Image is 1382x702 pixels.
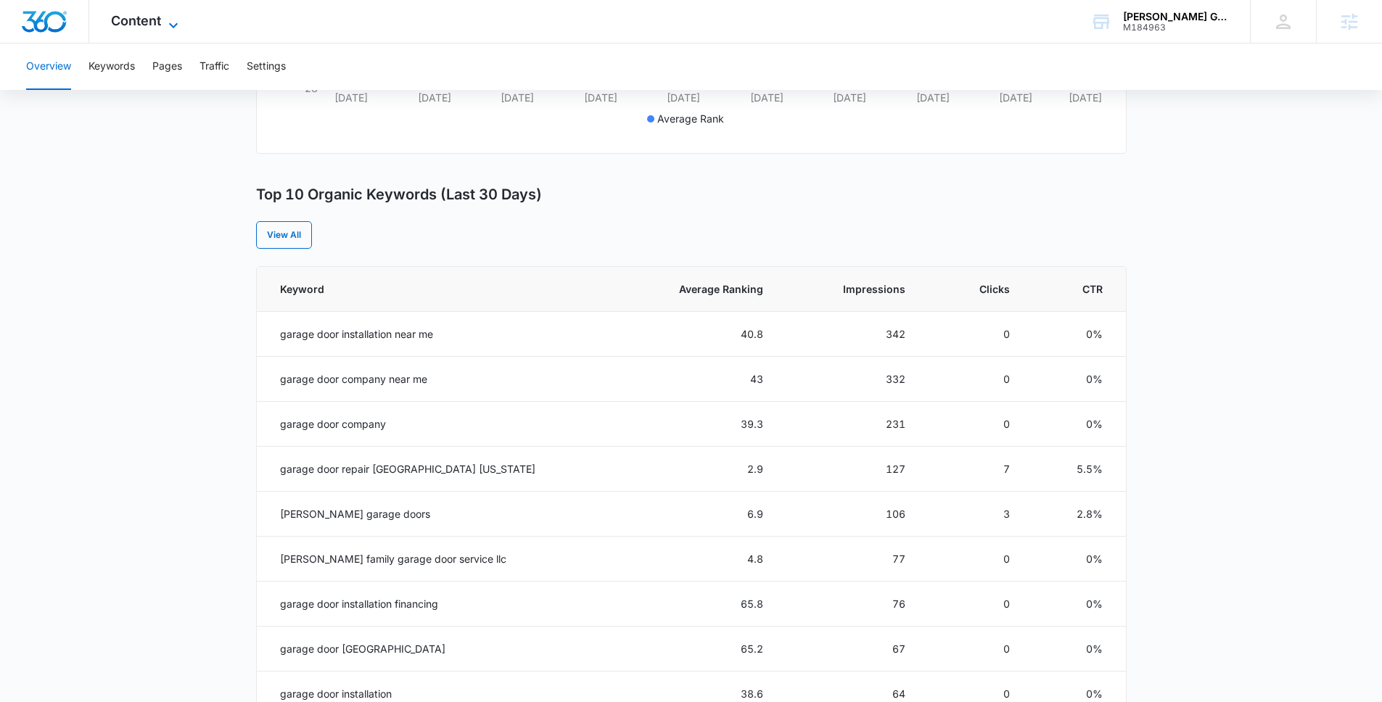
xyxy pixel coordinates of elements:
tspan: [DATE] [583,91,617,104]
td: 4.8 [612,537,781,582]
td: 65.2 [612,627,781,672]
td: garage door installation near me [257,312,613,357]
span: Average Ranking [651,281,763,297]
td: 43 [612,357,781,402]
td: 2.9 [612,447,781,492]
tspan: [DATE] [334,91,368,104]
td: 106 [781,492,923,537]
td: 5.5% [1027,447,1126,492]
span: CTR [1066,281,1103,297]
span: Content [111,13,161,28]
td: 6.9 [612,492,781,537]
td: 0 [923,312,1027,357]
td: 0 [923,537,1027,582]
tspan: [DATE] [667,91,700,104]
td: 67 [781,627,923,672]
td: 3 [923,492,1027,537]
div: account name [1123,11,1229,22]
td: 40.8 [612,312,781,357]
div: account id [1123,22,1229,33]
tspan: [DATE] [417,91,451,104]
td: 7 [923,447,1027,492]
td: 0 [923,627,1027,672]
td: 0% [1027,582,1126,627]
td: 0% [1027,357,1126,402]
td: 0% [1027,627,1126,672]
tspan: [DATE] [833,91,866,104]
td: 127 [781,447,923,492]
td: garage door company near me [257,357,613,402]
button: Overview [26,44,71,90]
button: Settings [247,44,286,90]
td: 231 [781,402,923,447]
tspan: [DATE] [916,91,949,104]
tspan: [DATE] [1068,91,1101,104]
a: View All [256,221,312,249]
td: 0% [1027,537,1126,582]
button: Keywords [89,44,135,90]
td: garage door installation financing [257,582,613,627]
button: Pages [152,44,182,90]
span: Impressions [819,281,905,297]
td: [PERSON_NAME] garage doors [257,492,613,537]
td: 0 [923,402,1027,447]
td: 76 [781,582,923,627]
span: Keyword [280,281,575,297]
td: 332 [781,357,923,402]
td: 0% [1027,312,1126,357]
td: 39.3 [612,402,781,447]
td: 0 [923,582,1027,627]
tspan: 28 [305,82,318,94]
button: Traffic [200,44,229,90]
td: 0% [1027,402,1126,447]
td: [PERSON_NAME] family garage door service llc [257,537,613,582]
td: 77 [781,537,923,582]
h3: Top 10 Organic Keywords (Last 30 Days) [256,186,542,204]
tspan: [DATE] [749,91,783,104]
td: 0 [923,357,1027,402]
td: 342 [781,312,923,357]
td: 65.8 [612,582,781,627]
span: Clicks [961,281,1009,297]
tspan: [DATE] [501,91,534,104]
tspan: [DATE] [999,91,1032,104]
td: garage door repair [GEOGRAPHIC_DATA] [US_STATE] [257,447,613,492]
td: 2.8% [1027,492,1126,537]
td: garage door [GEOGRAPHIC_DATA] [257,627,613,672]
span: Average Rank [657,112,724,125]
td: garage door company [257,402,613,447]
